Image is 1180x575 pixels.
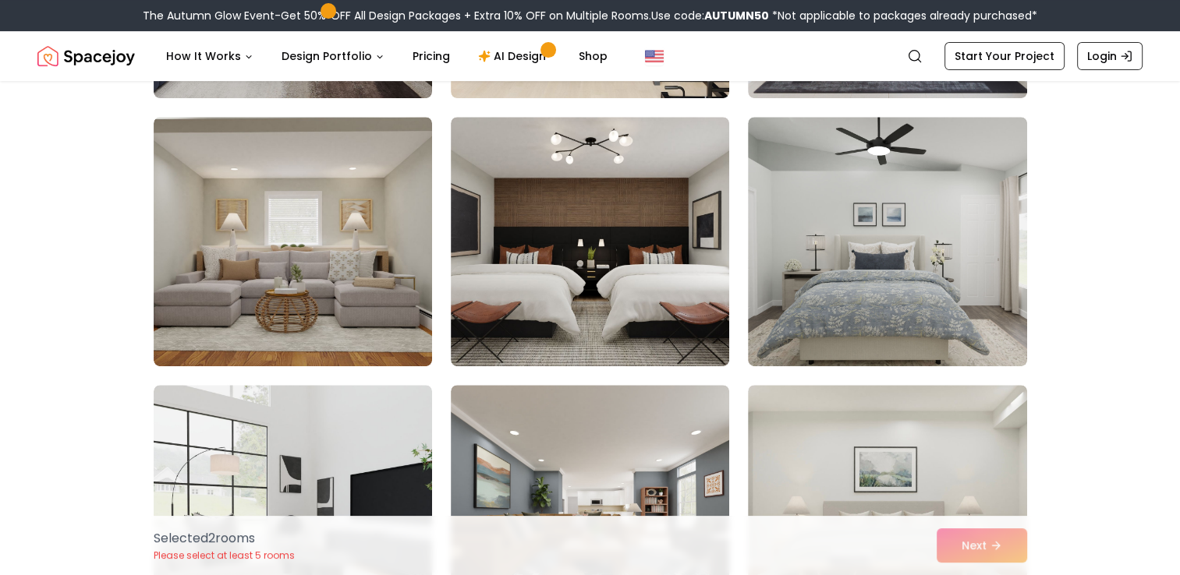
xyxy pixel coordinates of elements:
[651,8,769,23] span: Use code:
[154,117,432,366] img: Room room-7
[1077,42,1143,70] a: Login
[37,41,135,72] img: Spacejoy Logo
[143,8,1037,23] div: The Autumn Glow Event-Get 50% OFF All Design Packages + Extra 10% OFF on Multiple Rooms.
[645,47,664,65] img: United States
[154,41,266,72] button: How It Works
[269,41,397,72] button: Design Portfolio
[769,8,1037,23] span: *Not applicable to packages already purchased*
[154,41,620,72] nav: Main
[154,549,295,562] p: Please select at least 5 rooms
[154,529,295,548] p: Selected 2 room s
[37,41,135,72] a: Spacejoy
[566,41,620,72] a: Shop
[704,8,769,23] b: AUTUMN50
[451,117,729,366] img: Room room-8
[466,41,563,72] a: AI Design
[37,31,1143,81] nav: Global
[400,41,462,72] a: Pricing
[748,117,1026,366] img: Room room-9
[944,42,1065,70] a: Start Your Project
